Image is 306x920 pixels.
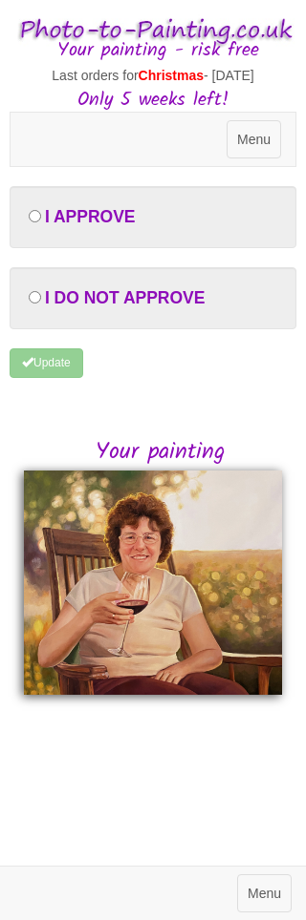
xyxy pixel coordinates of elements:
img: Finished Painting for Chris [24,470,282,696]
button: Menu [227,120,281,158]
span: Christmas [139,68,204,83]
span: I DO NOT APPROVE [45,288,206,307]
span: Menu [237,132,271,147]
button: Menu [237,874,292,912]
h2: Your painting [24,440,296,465]
span: Menu [248,886,281,901]
img: Photo to Painting [10,10,296,52]
h3: Your painting - risk free [57,40,296,61]
span: I APPROVE [45,207,136,226]
h3: Only 5 weeks left! [10,90,296,111]
span: Last orders for - [DATE] [52,68,253,83]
